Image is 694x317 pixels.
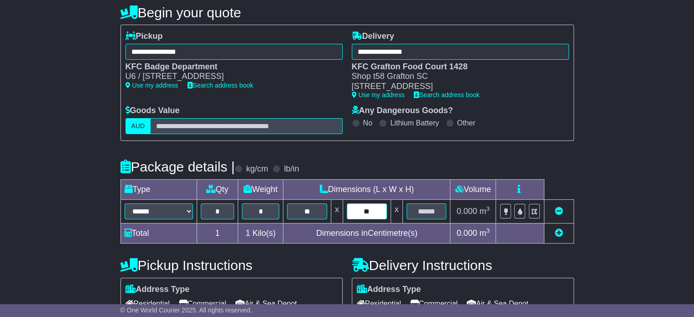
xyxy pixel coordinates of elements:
span: Commercial [179,296,226,311]
label: kg/cm [246,164,268,174]
span: m [480,207,490,216]
h4: Package details | [120,159,235,174]
label: Address Type [125,285,190,295]
span: © One World Courier 2025. All rights reserved. [120,307,252,314]
h4: Pickup Instructions [120,258,343,273]
a: Search address book [414,91,480,99]
sup: 3 [486,205,490,212]
td: Dimensions (L x W x H) [283,179,450,199]
h4: Begin your quote [120,5,574,20]
td: Dimensions in Centimetre(s) [283,223,450,243]
label: Address Type [357,285,421,295]
td: Total [120,223,197,243]
td: Volume [450,179,496,199]
span: 0.000 [457,229,477,238]
div: KFC Badge Department [125,62,334,72]
label: Delivery [352,31,394,42]
span: 1 [245,229,250,238]
div: KFC Grafton Food Court 1428 [352,62,560,72]
td: Kilo(s) [238,223,283,243]
h4: Delivery Instructions [352,258,574,273]
td: 1 [197,223,238,243]
span: 0.000 [457,207,477,216]
td: Qty [197,179,238,199]
label: Pickup [125,31,163,42]
label: Goods Value [125,106,180,116]
div: U6 / [STREET_ADDRESS] [125,72,334,82]
td: Weight [238,179,283,199]
a: Remove this item [555,207,563,216]
span: Residential [125,296,170,311]
span: m [480,229,490,238]
a: Search address book [188,82,253,89]
div: [STREET_ADDRESS] [352,82,560,92]
span: Air & Sea Depot [235,296,297,311]
label: Lithium Battery [390,119,439,127]
div: Shop t58 Grafton SC [352,72,560,82]
td: x [331,199,343,223]
span: Residential [357,296,401,311]
td: Type [120,179,197,199]
span: Air & Sea Depot [467,296,528,311]
span: Commercial [410,296,458,311]
label: No [363,119,372,127]
label: AUD [125,118,151,134]
label: Any Dangerous Goods? [352,106,453,116]
sup: 3 [486,227,490,234]
a: Use my address [125,82,178,89]
label: Other [457,119,475,127]
td: x [391,199,402,223]
a: Use my address [352,91,405,99]
label: lb/in [284,164,299,174]
a: Add new item [555,229,563,238]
